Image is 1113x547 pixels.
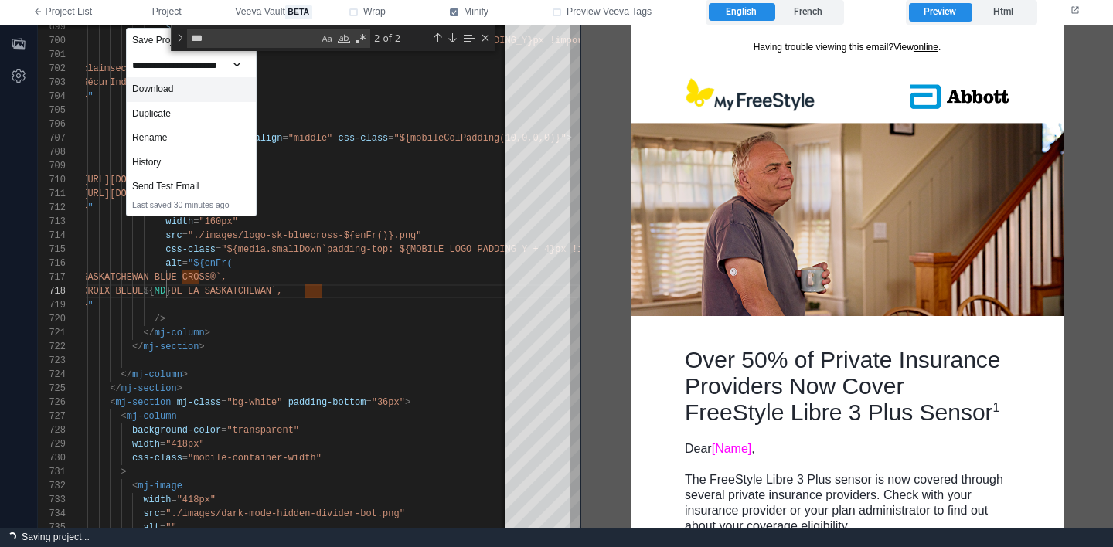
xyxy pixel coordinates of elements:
[132,453,182,464] span: css-class
[38,229,66,243] div: 714
[372,397,405,408] span: "36px"
[127,199,256,216] div: Last saved 30 minutes ago
[38,145,66,159] div: 708
[235,5,311,19] span: Veeva Vault
[77,77,171,88] span: `SécurIndemnité`,
[226,425,299,436] span: "transparent"
[138,481,182,491] span: mj-image
[165,522,176,533] span: ""
[193,216,199,227] span: =
[77,272,226,283] span: `SASKATCHEWAN BLUE CROSS®`,
[127,29,256,53] div: Save Project (⌘+S)
[87,202,93,213] span: "
[182,258,188,269] span: =
[38,104,66,117] div: 705
[288,397,366,408] span: padding-bottom
[171,494,176,505] span: =
[38,131,66,145] div: 707
[132,481,138,491] span: <
[104,416,428,508] div: Dear , The FreeStyle Libre 3 Plus sensor is now covered through several private insurance provide...
[188,258,233,269] span: "${enFr(
[38,312,66,326] div: 720
[143,508,160,519] span: src
[226,397,282,408] span: "bg-white"
[143,286,154,297] span: ${
[38,257,66,270] div: 716
[173,25,187,51] div: Toggle Replace
[143,522,160,533] span: alt
[160,508,165,519] span: =
[121,369,132,380] span: </
[143,341,199,352] span: mj-section
[182,369,188,380] span: >
[155,286,165,297] span: MD
[182,453,188,464] span: =
[221,425,226,436] span: =
[87,300,93,311] span: "
[160,439,165,450] span: =
[38,340,66,354] div: 722
[38,173,66,187] div: 710
[972,3,1034,22] label: Html
[38,451,66,465] div: 730
[464,5,488,19] span: Minify
[38,479,66,493] div: 732
[177,397,222,408] span: mj-class
[132,425,221,436] span: background-color
[38,270,66,284] div: 717
[431,32,444,44] div: Previous Match (⇧Enter)
[199,341,204,352] span: >
[338,133,388,144] span: css-class
[205,328,210,338] span: >
[38,62,66,76] div: 702
[775,3,841,22] label: French
[336,31,352,46] div: Match Whole Word (⌥⌘W)
[155,328,205,338] span: mj-column
[126,28,257,216] div: Project
[460,29,477,46] div: Find in Selection (⌥⌘L)
[479,32,492,44] div: Close (Escape)
[152,5,182,19] span: Project
[188,453,322,464] span: "mobile-container-width"
[177,383,182,394] span: >
[127,77,256,102] div: Download
[285,5,312,19] span: beta
[77,63,155,74] span: `claimsecure`,
[115,397,171,408] span: mj-section
[499,244,649,255] span: ING_Y + 4}px !important;`}"
[38,298,66,312] div: 719
[282,133,288,144] span: =
[38,215,66,229] div: 713
[38,201,66,215] div: 712
[38,284,66,298] div: 718
[160,522,165,533] span: =
[182,230,188,241] span: =
[171,286,282,297] span: DE LA SASKATCHEWAN`,
[38,368,66,382] div: 724
[143,494,171,505] span: width
[38,117,66,131] div: 706
[165,230,182,241] span: src
[288,133,333,144] span: "middle"
[38,159,66,173] div: 709
[38,493,66,507] div: 733
[38,48,66,62] div: 701
[216,244,221,255] span: =
[567,5,652,19] span: Preview Veeva Tags
[127,151,256,175] a: History
[143,328,154,338] span: </
[38,90,66,104] div: 704
[319,31,335,46] div: Match Case (⌥⌘C)
[709,3,774,22] label: English
[499,36,628,46] span: ING_Y}px !important;`}"
[221,244,499,255] span: "${media.smallDown`padding-top: ${MOBILE_LOGO_PADD
[155,314,165,324] span: />
[110,397,115,408] span: <
[165,244,216,255] span: css-class
[132,341,143,352] span: </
